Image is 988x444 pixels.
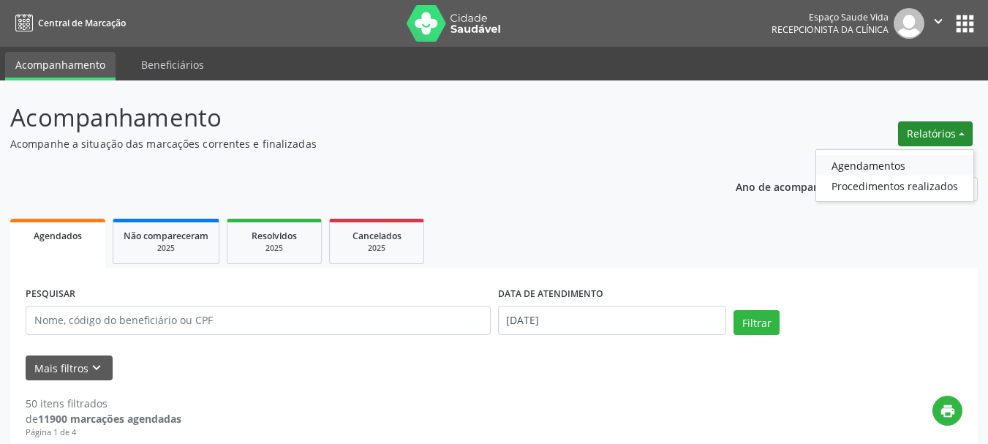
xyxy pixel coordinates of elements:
[816,155,973,176] a: Agendamentos
[898,121,973,146] button: Relatórios
[26,411,181,426] div: de
[736,177,865,195] p: Ano de acompanhamento
[816,176,973,196] a: Procedimentos realizados
[498,306,727,335] input: Selecione um intervalo
[10,11,126,35] a: Central de Marcação
[894,8,924,39] img: img
[772,23,889,36] span: Recepcionista da clínica
[131,52,214,78] a: Beneficiários
[26,306,491,335] input: Nome, código do beneficiário ou CPF
[772,11,889,23] div: Espaço Saude Vida
[124,243,208,254] div: 2025
[10,99,687,136] p: Acompanhamento
[26,283,75,306] label: PESQUISAR
[252,230,297,242] span: Resolvidos
[124,230,208,242] span: Não compareceram
[88,360,105,376] i: keyboard_arrow_down
[5,52,116,80] a: Acompanhamento
[952,11,978,37] button: apps
[26,396,181,411] div: 50 itens filtrados
[352,230,401,242] span: Cancelados
[940,403,956,419] i: print
[930,13,946,29] i: 
[38,412,181,426] strong: 11900 marcações agendadas
[815,149,974,202] ul: Relatórios
[932,396,962,426] button: print
[340,243,413,254] div: 2025
[34,230,82,242] span: Agendados
[10,136,687,151] p: Acompanhe a situação das marcações correntes e finalizadas
[734,310,780,335] button: Filtrar
[238,243,311,254] div: 2025
[38,17,126,29] span: Central de Marcação
[26,426,181,439] div: Página 1 de 4
[924,8,952,39] button: 
[26,355,113,381] button: Mais filtroskeyboard_arrow_down
[498,283,603,306] label: DATA DE ATENDIMENTO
